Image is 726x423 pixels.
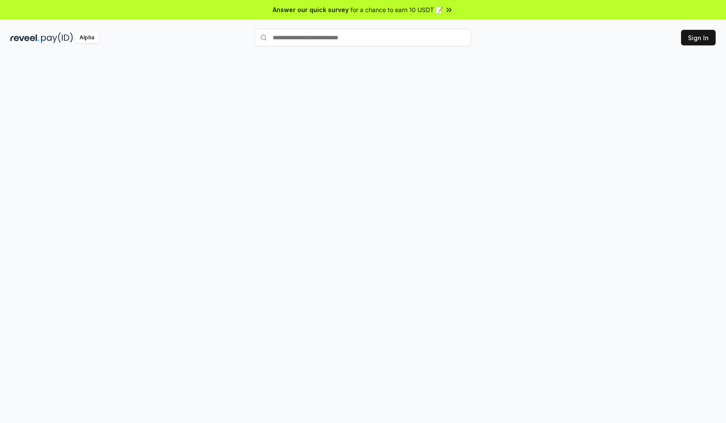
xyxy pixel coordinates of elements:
[273,5,349,14] span: Answer our quick survey
[41,32,73,43] img: pay_id
[350,5,443,14] span: for a chance to earn 10 USDT 📝
[681,30,716,45] button: Sign In
[75,32,99,43] div: Alpha
[10,32,39,43] img: reveel_dark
